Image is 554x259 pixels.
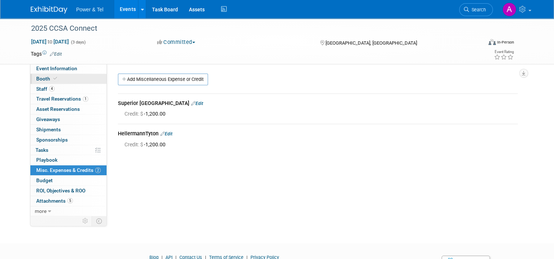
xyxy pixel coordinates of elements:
td: Personalize Event Tab Strip [79,216,92,226]
div: 2025 CCSA Connect [29,22,473,35]
span: (3 days) [70,40,86,45]
div: Event Format [443,38,514,49]
div: HellermannTyton [118,130,518,139]
a: ROI, Objectives & ROO [30,186,107,196]
span: Event Information [36,65,77,71]
img: Alina Dorion [502,3,516,16]
button: Committed [155,38,198,46]
span: Credit: $ [124,111,144,117]
span: -1,200.00 [124,111,168,117]
a: Travel Reservations1 [30,94,107,104]
span: Power & Tel [76,7,103,12]
a: Sponsorships [30,135,107,145]
span: 1 [83,96,88,102]
a: Budget [30,176,107,185]
a: Add Miscellaneous Expense or Credit [118,74,208,85]
a: Tasks [30,145,107,155]
div: In-Person [497,40,514,45]
span: Attachments [36,198,73,204]
span: ROI, Objectives & ROO [36,188,85,194]
a: Asset Reservations [30,104,107,114]
span: 2 [95,168,101,173]
span: -1,200.00 [124,142,168,147]
span: 5 [67,198,73,203]
span: Asset Reservations [36,106,80,112]
span: more [35,208,47,214]
a: Booth [30,74,107,84]
td: Toggle Event Tabs [92,216,107,226]
a: more [30,206,107,216]
a: Giveaways [30,115,107,124]
a: Search [459,3,493,16]
a: Attachments5 [30,196,107,206]
span: Tasks [36,147,48,153]
span: Giveaways [36,116,60,122]
a: Edit [191,101,203,106]
i: Booth reservation complete [53,76,57,80]
div: Event Rating [494,50,514,54]
a: Event Information [30,64,107,74]
span: Credit: $ [124,142,144,147]
span: to [47,39,53,45]
td: Tags [31,50,62,57]
span: Sponsorships [36,137,68,143]
span: 4 [49,86,55,91]
a: Playbook [30,155,107,165]
span: Travel Reservations [36,96,88,102]
span: Shipments [36,127,61,132]
span: [DATE] [DATE] [31,38,69,45]
span: [GEOGRAPHIC_DATA], [GEOGRAPHIC_DATA] [326,40,417,46]
span: Booth [36,76,59,82]
a: Misc. Expenses & Credits2 [30,165,107,175]
span: Search [469,7,486,12]
img: ExhibitDay [31,6,67,14]
span: Misc. Expenses & Credits [36,167,101,173]
a: Staff4 [30,84,107,94]
a: Edit [50,52,62,57]
img: Format-Inperson.png [488,39,496,45]
div: Superior [GEOGRAPHIC_DATA] [118,100,518,108]
span: Budget [36,177,53,183]
a: Shipments [30,125,107,135]
span: Staff [36,86,55,92]
span: Playbook [36,157,57,163]
a: Edit [160,131,172,136]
